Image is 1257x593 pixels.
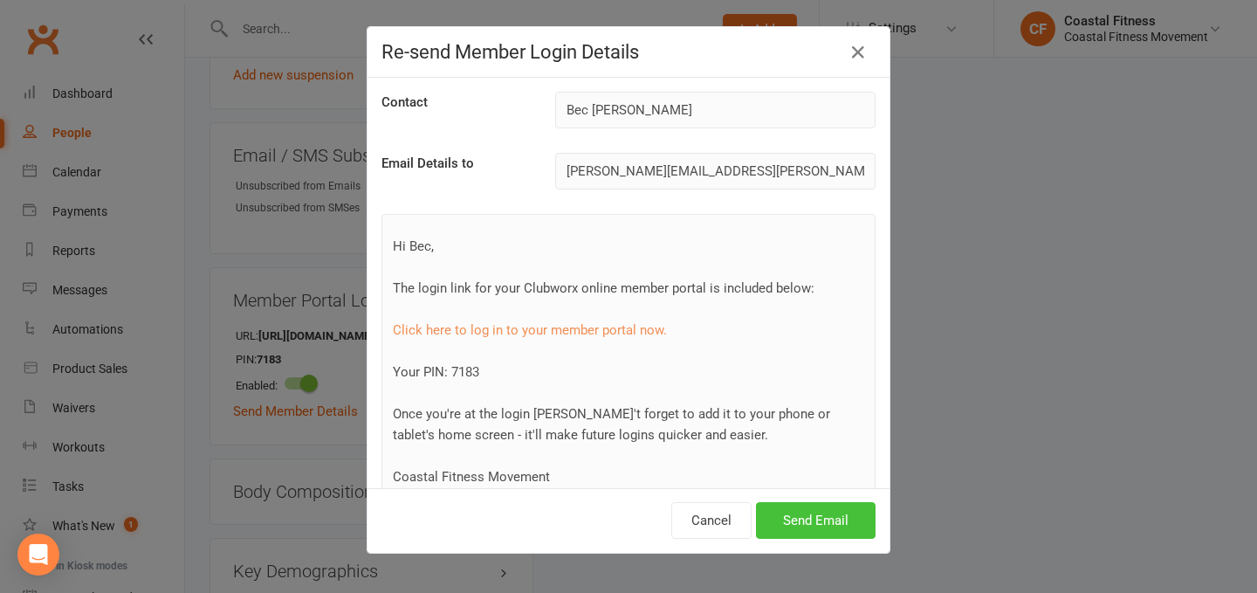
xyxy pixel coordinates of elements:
button: Send Email [756,502,876,539]
span: Hi Bec, [393,238,434,254]
div: Open Intercom Messenger [17,534,59,576]
span: Your PIN: 7183 [393,364,479,380]
button: Cancel [671,502,752,539]
span: The login link for your Clubworx online member portal is included below: [393,280,814,296]
label: Contact [381,92,428,113]
h4: Re-send Member Login Details [381,41,876,63]
a: Click here to log in to your member portal now. [393,322,667,338]
button: Close [844,38,872,66]
label: Email Details to [381,153,474,174]
span: Once you're at the login [PERSON_NAME]'t forget to add it to your phone or tablet's home screen -... [393,406,830,443]
span: Coastal Fitness Movement [393,469,550,485]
